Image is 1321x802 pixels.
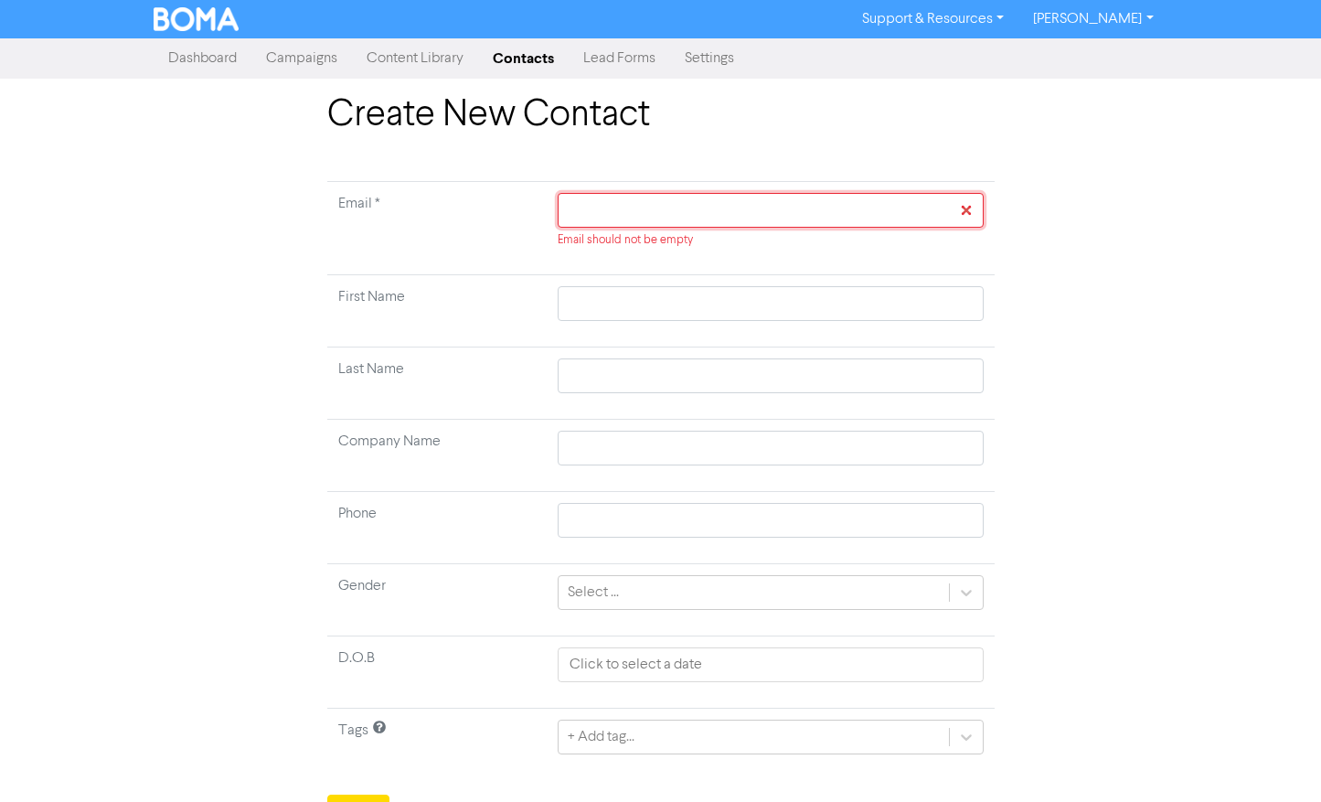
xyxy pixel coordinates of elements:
div: Email should not be empty [558,231,983,249]
a: Dashboard [154,40,251,77]
td: Phone [327,492,548,564]
a: Contacts [478,40,569,77]
td: First Name [327,275,548,348]
a: [PERSON_NAME] [1018,5,1167,34]
h1: Create New Contact [327,93,995,137]
td: Last Name [327,348,548,420]
img: BOMA Logo [154,7,240,31]
a: Campaigns [251,40,352,77]
td: Tags [327,709,548,781]
td: Company Name [327,420,548,492]
a: Settings [670,40,749,77]
a: Support & Resources [847,5,1018,34]
a: Lead Forms [569,40,670,77]
iframe: Chat Widget [1230,714,1321,802]
div: + Add tag... [568,726,634,748]
input: Click to select a date [558,647,983,682]
td: Gender [327,564,548,636]
a: Content Library [352,40,478,77]
td: D.O.B [327,636,548,709]
div: Select ... [568,582,619,604]
td: Required [327,182,548,275]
